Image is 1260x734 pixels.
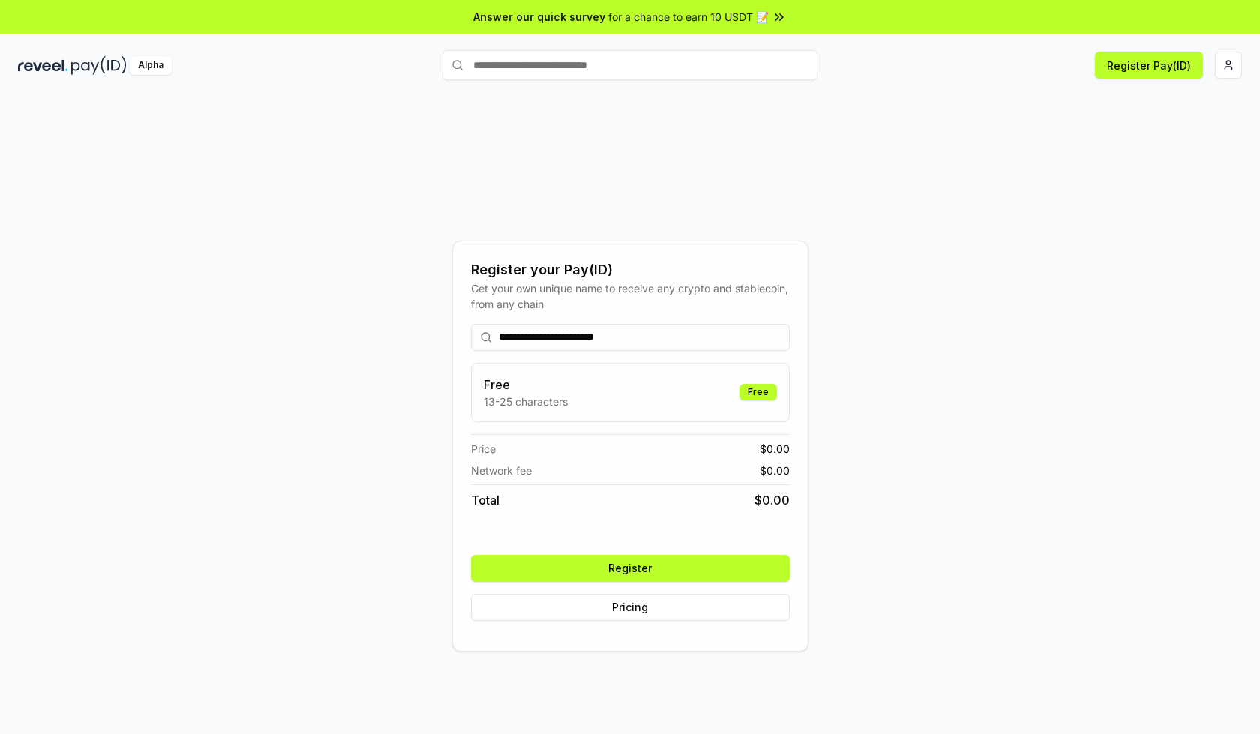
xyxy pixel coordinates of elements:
span: for a chance to earn 10 USDT 📝 [608,9,769,25]
span: Network fee [471,463,532,478]
div: Get your own unique name to receive any crypto and stablecoin, from any chain [471,280,790,312]
span: $ 0.00 [760,441,790,457]
span: Price [471,441,496,457]
span: Total [471,491,499,509]
button: Pricing [471,594,790,621]
div: Register your Pay(ID) [471,259,790,280]
button: Register [471,555,790,582]
span: Answer our quick survey [473,9,605,25]
img: pay_id [71,56,127,75]
span: $ 0.00 [760,463,790,478]
h3: Free [484,376,568,394]
img: reveel_dark [18,56,68,75]
button: Register Pay(ID) [1095,52,1203,79]
p: 13-25 characters [484,394,568,409]
div: Alpha [130,56,172,75]
div: Free [739,384,777,400]
span: $ 0.00 [754,491,790,509]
